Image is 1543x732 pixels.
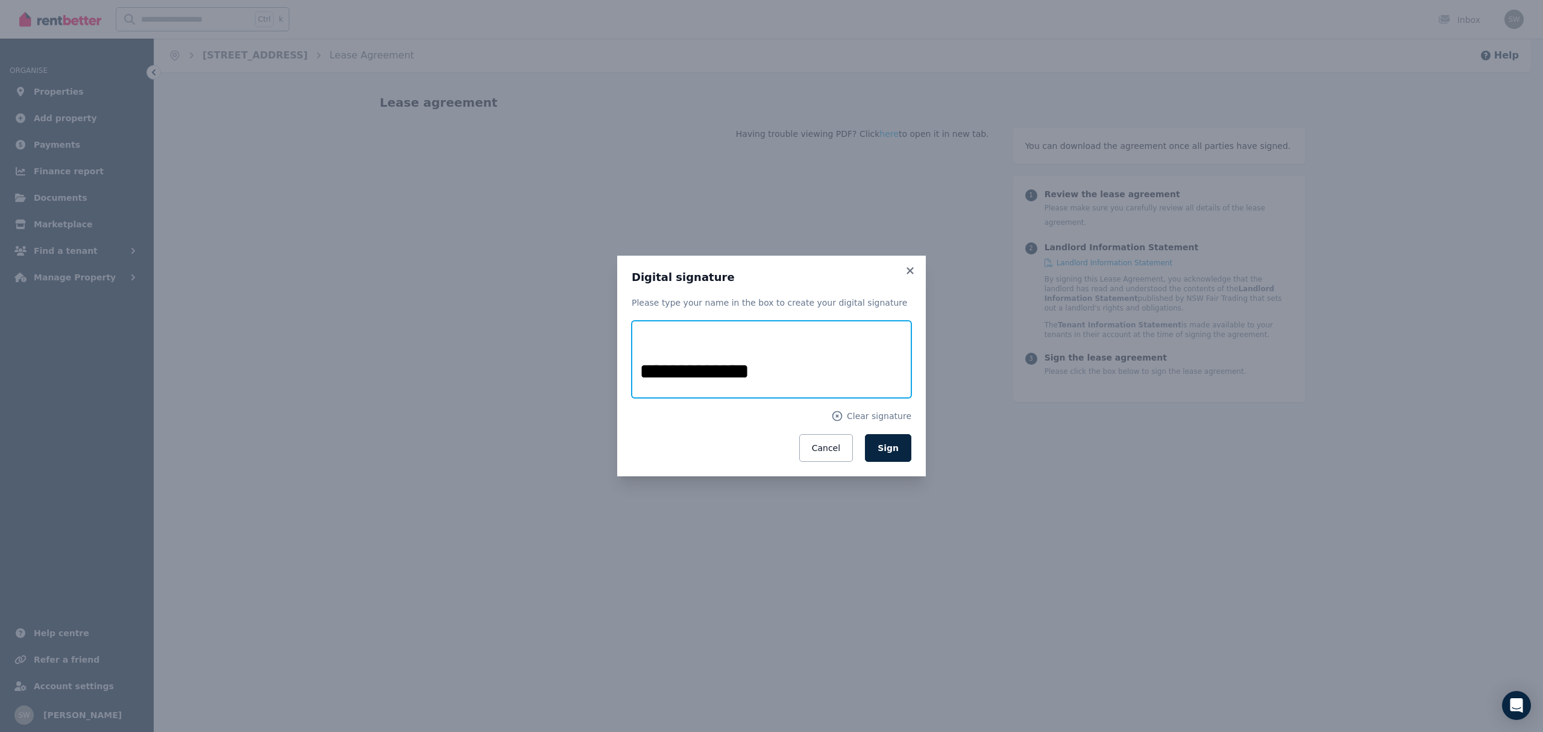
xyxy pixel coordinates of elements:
[632,297,911,309] p: Please type your name in the box to create your digital signature
[865,434,911,462] button: Sign
[878,443,899,453] span: Sign
[632,270,911,285] h3: Digital signature
[799,434,853,462] button: Cancel
[1502,691,1531,720] div: Open Intercom Messenger
[847,410,911,422] span: Clear signature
